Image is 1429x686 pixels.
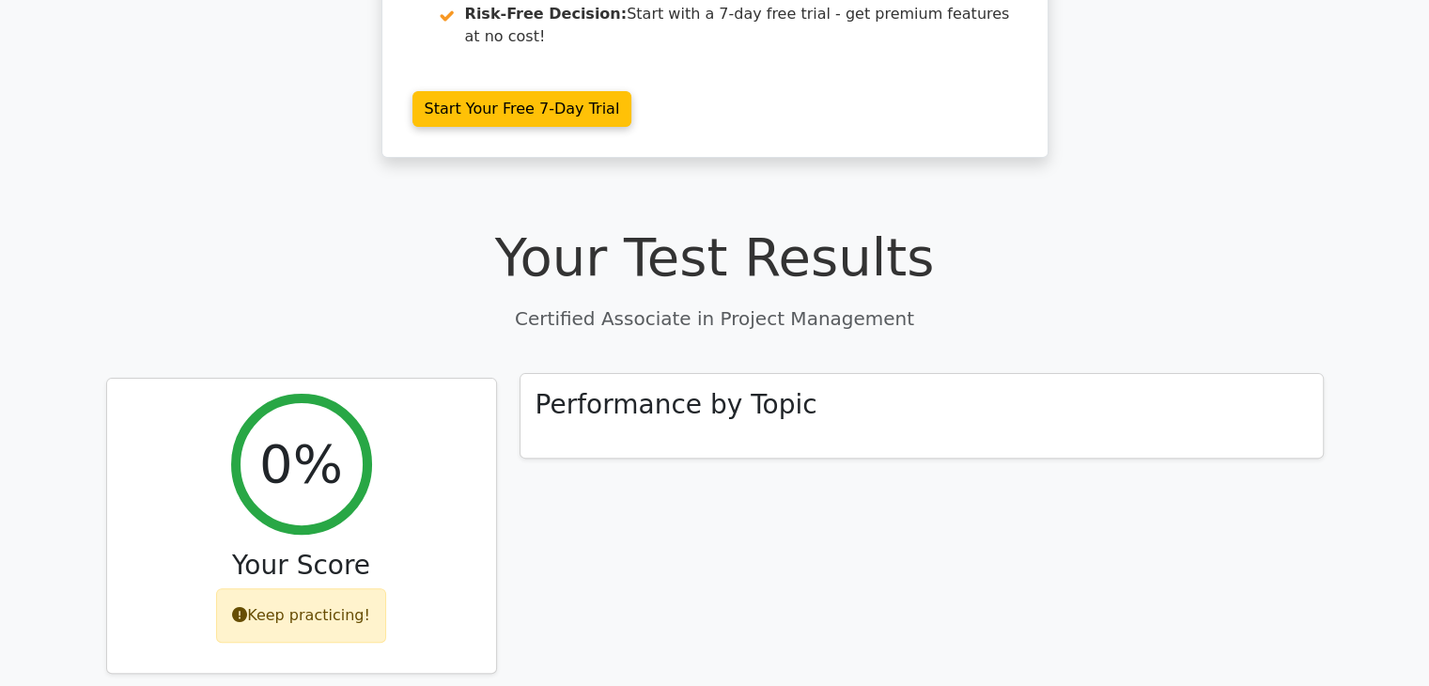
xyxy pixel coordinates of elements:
[122,550,481,582] h3: Your Score
[536,389,817,421] h3: Performance by Topic
[412,91,632,127] a: Start Your Free 7-Day Trial
[216,588,386,643] div: Keep practicing!
[106,304,1324,333] p: Certified Associate in Project Management
[106,226,1324,288] h1: Your Test Results
[259,432,343,495] h2: 0%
